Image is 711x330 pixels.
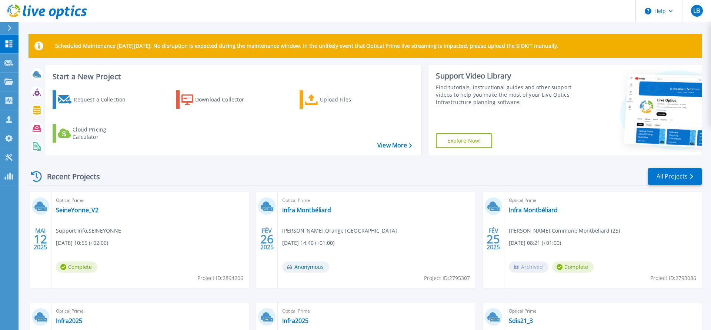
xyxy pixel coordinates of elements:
[282,196,471,204] span: Optical Prime
[436,71,575,81] div: Support Video Library
[509,261,548,273] span: Archived
[195,92,254,107] div: Download Collector
[197,274,243,282] span: Project ID: 2894206
[53,73,412,81] h3: Start a New Project
[282,261,329,273] span: Anonymous
[320,92,379,107] div: Upload Files
[509,307,697,315] span: Optical Prime
[56,196,244,204] span: Optical Prime
[56,317,82,324] a: Infra2025
[509,227,620,235] span: [PERSON_NAME] , Commune Montbeliard (25)
[34,236,47,242] span: 12
[282,307,471,315] span: Optical Prime
[282,227,397,235] span: [PERSON_NAME] , Orange [GEOGRAPHIC_DATA]
[56,239,108,247] span: [DATE] 10:55 (+02:00)
[56,227,121,235] span: Support Info , SEINEYONNE
[509,196,697,204] span: Optical Prime
[56,307,244,315] span: Optical Prime
[424,274,470,282] span: Project ID: 2795307
[648,168,702,185] a: All Projects
[55,43,558,49] p: Scheduled Maintenance [DATE][DATE]: No disruption is expected during the maintenance window. In t...
[650,274,696,282] span: Project ID: 2793086
[73,126,132,141] div: Cloud Pricing Calculator
[260,236,274,242] span: 26
[436,133,492,148] a: Explore Now!
[176,90,259,109] a: Download Collector
[53,90,135,109] a: Request a Collection
[693,8,700,14] span: LB
[300,90,382,109] a: Upload Files
[282,239,334,247] span: [DATE] 14:40 (+01:00)
[29,167,110,186] div: Recent Projects
[509,206,558,214] a: Infra Montbéliard
[487,236,500,242] span: 25
[509,239,561,247] span: [DATE] 08:21 (+01:00)
[260,226,274,253] div: FÉV 2025
[56,261,97,273] span: Complete
[486,226,500,253] div: FÉV 2025
[436,84,575,106] div: Find tutorials, instructional guides and other support videos to help you make the most of your L...
[33,226,47,253] div: MAI 2025
[377,142,412,149] a: View More
[509,317,533,324] a: Sdis21_3
[74,92,133,107] div: Request a Collection
[552,261,594,273] span: Complete
[282,317,308,324] a: Infra2025
[53,124,135,143] a: Cloud Pricing Calculator
[282,206,331,214] a: Infra Montbéliard
[56,206,99,214] a: SeineYonne_V2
